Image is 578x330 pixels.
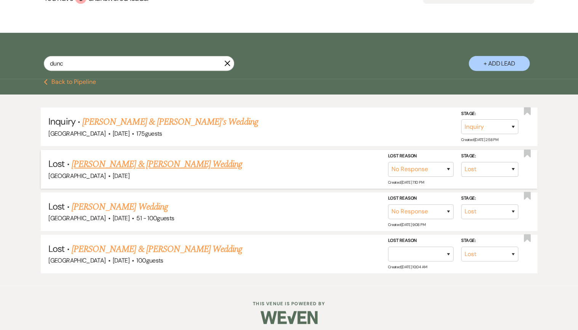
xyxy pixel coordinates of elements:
label: Lost Reason [388,237,453,245]
span: 175 guests [136,130,162,138]
span: [GEOGRAPHIC_DATA] [48,172,105,180]
a: [PERSON_NAME] Wedding [72,200,168,214]
button: Back to Pipeline [44,79,96,85]
span: Lost [48,243,64,255]
span: [GEOGRAPHIC_DATA] [48,256,105,264]
label: Lost Reason [388,194,453,203]
span: [DATE] [113,256,129,264]
span: Created: [DATE] 10:04 AM [388,264,427,269]
span: 51 - 100 guests [136,214,174,222]
span: Created: [DATE] 7:10 PM [388,180,424,185]
span: 100 guests [136,256,163,264]
span: Lost [48,200,64,212]
input: Search by name, event date, email address or phone number [44,56,234,71]
label: Stage: [461,152,518,160]
a: [PERSON_NAME] & [PERSON_NAME]'s Wedding [82,115,258,129]
span: [GEOGRAPHIC_DATA] [48,130,105,138]
label: Stage: [461,237,518,245]
span: [DATE] [113,130,129,138]
a: [PERSON_NAME] & [PERSON_NAME] Wedding [72,157,242,171]
label: Lost Reason [388,152,453,160]
label: Stage: [461,110,518,118]
span: Created: [DATE] 2:58 PM [461,137,498,142]
span: Inquiry [48,115,75,127]
span: Lost [48,158,64,170]
span: [DATE] [113,214,129,222]
button: + Add Lead [469,56,530,71]
span: [GEOGRAPHIC_DATA] [48,214,105,222]
a: [PERSON_NAME] & [PERSON_NAME] Wedding [72,242,242,256]
label: Stage: [461,194,518,203]
span: [DATE] [113,172,129,180]
span: Created: [DATE] 9:08 PM [388,222,425,227]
